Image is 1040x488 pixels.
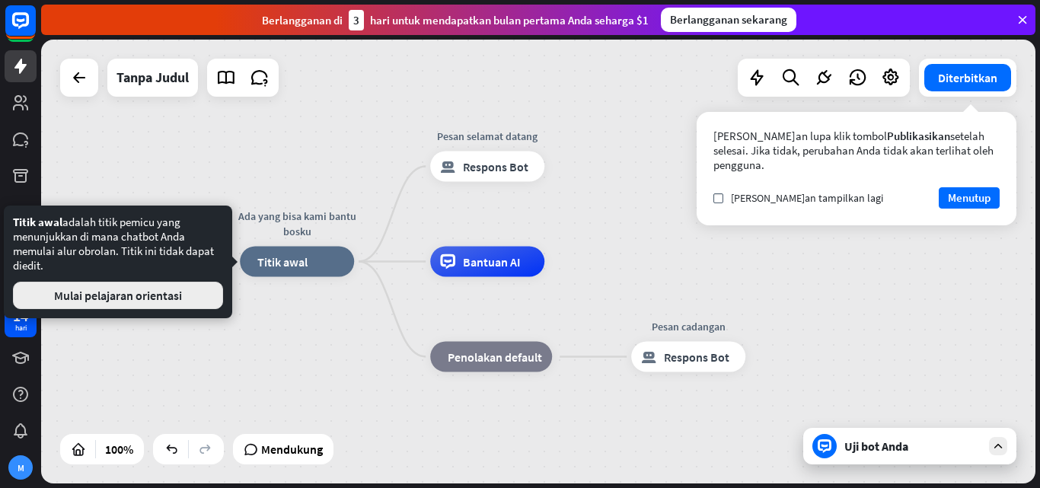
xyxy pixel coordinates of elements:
a: 14 hari [5,305,37,337]
font: Mulai pelajaran orientasi [54,288,182,303]
font: Ada yang bisa kami bantu bosku [238,209,356,238]
font: Tanpa Judul [116,69,189,86]
font: adalah titik pemicu yang menunjukkan di mana chatbot Anda memulai alur obrolan. Titik ini tidak d... [13,215,214,273]
div: Tanpa Judul [116,59,189,97]
font: Diterbitkan [938,70,997,85]
font: Respons Bot [664,349,729,365]
font: Berlangganan sekarang [670,12,787,27]
font: hari untuk mendapatkan bulan pertama Anda seharga $1 [370,13,649,27]
font: [PERSON_NAME]an lupa klik tombol [713,129,887,143]
font: setelah selesai. Jika tidak, perubahan Anda tidak akan terlihat oleh pengguna. [713,129,994,172]
font: Pesan selamat datang [437,129,538,143]
font: Berlangganan di [262,13,343,27]
font: Pesan cadangan [652,320,726,333]
font: hari [15,323,27,333]
font: blok_bot_respons [440,159,455,174]
font: Uji bot Anda [844,439,908,454]
button: Diterbitkan [924,64,1011,91]
font: M [18,462,24,474]
font: 100% [105,442,133,457]
font: [PERSON_NAME]an tampilkan lagi [731,191,883,205]
font: Menutup [948,190,991,205]
button: Menutup [939,187,1000,209]
font: Penolakan default [448,349,542,365]
font: Titik awal [257,254,308,270]
font: Titik awal [13,215,62,229]
button: Open LiveChat chat widget [12,6,58,52]
button: Mulai pelajaran orientasi [13,282,223,309]
font: 3 [353,13,359,27]
font: Bantuan AI [463,254,521,270]
font: Publikasikan [887,129,950,143]
font: Mendukung [261,442,323,457]
font: blok_bot_respons [641,349,656,365]
font: Respons Bot [463,159,528,174]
